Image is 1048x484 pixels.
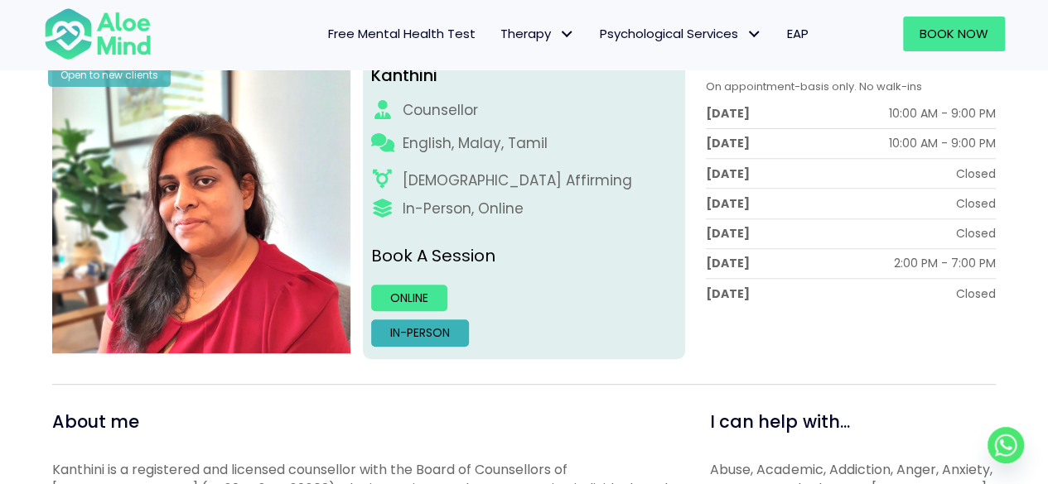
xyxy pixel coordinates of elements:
[706,285,750,302] div: [DATE]
[706,165,750,182] div: [DATE]
[52,410,139,434] span: About me
[787,25,809,42] span: EAP
[403,100,478,121] div: Counsellor
[706,225,750,242] div: [DATE]
[587,17,775,51] a: Psychological ServicesPsychological Services: submenu
[920,25,988,42] span: Book Now
[52,55,350,352] img: Kanthini-profile
[706,195,750,212] div: [DATE]
[889,135,996,151] div: 10:00 AM - 9:00 PM
[710,410,849,434] span: I can help with...
[706,105,750,122] div: [DATE]
[371,244,677,268] p: Book A Session
[775,17,821,51] a: EAP
[903,17,1005,51] a: Book Now
[500,25,575,42] span: Therapy
[894,255,996,271] div: 2:00 PM - 7:00 PM
[403,170,632,191] div: [DEMOGRAPHIC_DATA] Affirming
[316,17,488,51] a: Free Mental Health Test
[956,285,996,302] div: Closed
[956,165,996,182] div: Closed
[403,199,524,219] div: In-Person, Online
[742,22,766,46] span: Psychological Services: submenu
[706,135,750,151] div: [DATE]
[371,64,677,88] div: Kanthini
[706,255,750,271] div: [DATE]
[555,22,579,46] span: Therapy: submenu
[600,25,762,42] span: Psychological Services
[173,17,821,51] nav: Menu
[328,25,476,42] span: Free Mental Health Test
[371,285,447,311] a: Online
[44,7,152,61] img: Aloe mind Logo
[371,319,469,346] a: In-person
[889,105,996,122] div: 10:00 AM - 9:00 PM
[956,225,996,242] div: Closed
[988,427,1024,463] a: Whatsapp
[48,64,171,86] div: Open to new clients
[403,133,548,154] p: English, Malay, Tamil
[956,195,996,212] div: Closed
[706,79,922,94] span: On appointment-basis only. No walk-ins
[488,17,587,51] a: TherapyTherapy: submenu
